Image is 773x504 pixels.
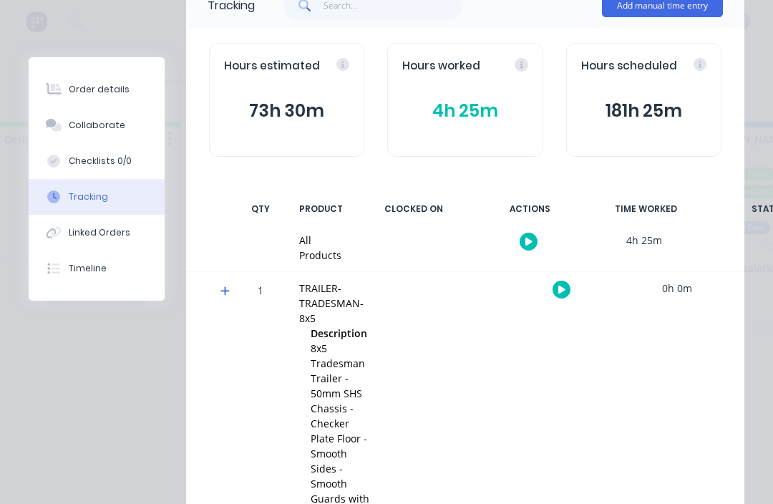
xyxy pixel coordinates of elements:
div: Checklists 0/0 [69,155,132,168]
div: Collaborate [69,119,125,132]
div: Order details [69,83,130,96]
button: Order details [29,72,165,107]
button: 73h 30m [224,97,349,125]
div: TRAILER-TRADESMAN-8x5 [299,281,374,326]
div: PRODUCT [291,194,351,224]
button: Timeline [29,251,165,286]
span: Description [311,326,367,341]
button: Checklists 0/0 [29,143,165,179]
div: Linked Orders [69,226,130,239]
button: 181h 25m [581,97,706,125]
span: Hours worked [402,58,480,74]
button: Tracking [29,179,165,215]
div: 4h 25m [590,224,698,256]
div: All Products [299,233,341,263]
div: CLOCKED ON [360,194,467,224]
button: 4h 25m [402,97,528,125]
div: TIME WORKED [592,194,699,224]
span: Hours scheduled [581,58,677,74]
div: QTY [239,194,282,224]
div: ACTIONS [476,194,583,224]
button: Linked Orders [29,215,165,251]
span: Hours estimated [224,58,320,74]
div: 0h 0m [623,272,731,304]
div: Timeline [69,262,107,275]
div: Tracking [69,190,108,203]
button: Collaborate [29,107,165,143]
